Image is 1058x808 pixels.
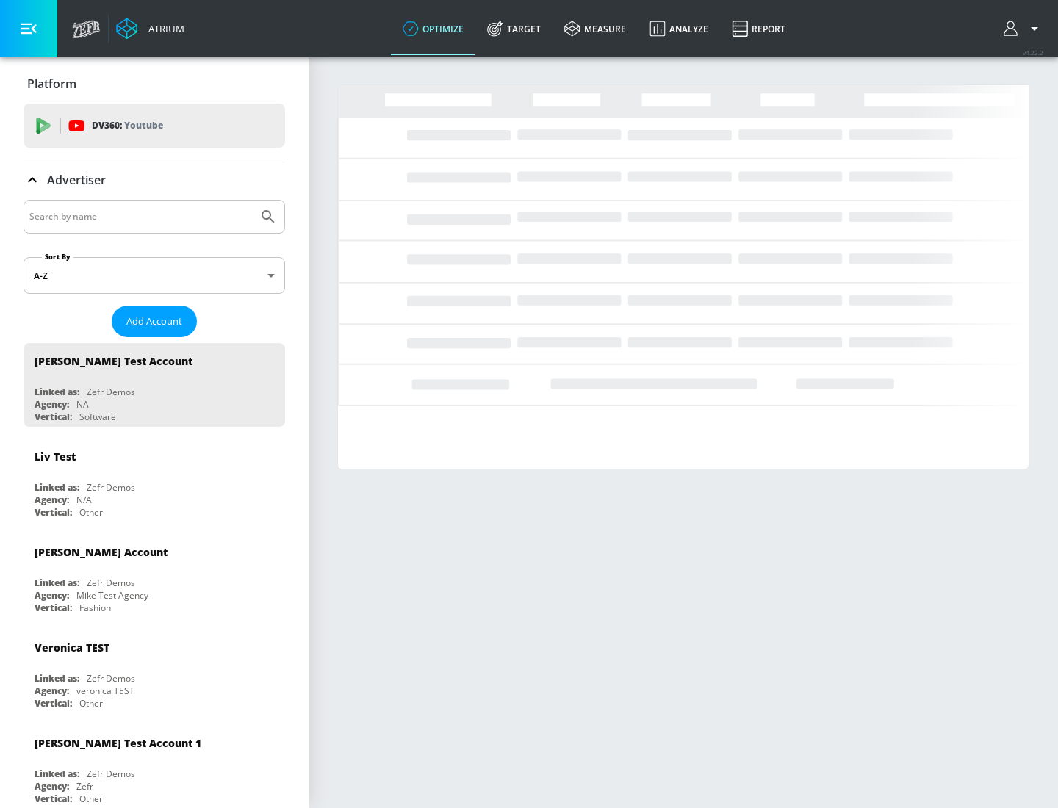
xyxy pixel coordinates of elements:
div: NA [76,398,89,411]
span: v 4.22.2 [1023,48,1043,57]
div: Liv TestLinked as:Zefr DemosAgency:N/AVertical:Other [24,439,285,522]
div: Linked as: [35,577,79,589]
div: Linked as: [35,768,79,780]
div: Agency: [35,685,69,697]
div: Zefr Demos [87,768,135,780]
div: Advertiser [24,159,285,201]
div: N/A [76,494,92,506]
div: Zefr Demos [87,672,135,685]
div: Zefr Demos [87,577,135,589]
div: Other [79,506,103,519]
div: [PERSON_NAME] Test AccountLinked as:Zefr DemosAgency:NAVertical:Software [24,343,285,427]
div: Other [79,793,103,805]
a: Report [720,2,797,55]
div: [PERSON_NAME] AccountLinked as:Zefr DemosAgency:Mike Test AgencyVertical:Fashion [24,534,285,618]
p: Youtube [124,118,163,133]
div: Other [79,697,103,710]
a: Atrium [116,18,184,40]
div: Vertical: [35,602,72,614]
div: Agency: [35,589,69,602]
div: Platform [24,63,285,104]
div: Mike Test Agency [76,589,148,602]
div: [PERSON_NAME] Test Account [35,354,192,368]
a: measure [553,2,638,55]
div: Linked as: [35,386,79,398]
label: Sort By [42,252,73,261]
div: veronica TEST [76,685,134,697]
p: Advertiser [47,172,106,188]
span: Add Account [126,313,182,330]
div: Atrium [143,22,184,35]
p: DV360: [92,118,163,134]
div: Linked as: [35,672,79,685]
a: optimize [391,2,475,55]
div: Veronica TESTLinked as:Zefr DemosAgency:veronica TESTVertical:Other [24,630,285,713]
button: Add Account [112,306,197,337]
div: Vertical: [35,697,72,710]
div: Agency: [35,398,69,411]
div: A-Z [24,257,285,294]
div: Vertical: [35,411,72,423]
div: Vertical: [35,793,72,805]
div: Zefr Demos [87,386,135,398]
div: Zefr Demos [87,481,135,494]
div: Agency: [35,780,69,793]
div: Zefr [76,780,93,793]
div: [PERSON_NAME] Account [35,545,168,559]
div: [PERSON_NAME] Test Account 1 [35,736,201,750]
div: Agency: [35,494,69,506]
div: Liv Test [35,450,76,463]
div: Fashion [79,602,111,614]
p: Platform [27,76,76,92]
div: Vertical: [35,506,72,519]
a: Analyze [638,2,720,55]
input: Search by name [29,207,252,226]
div: Linked as: [35,481,79,494]
div: Software [79,411,116,423]
div: DV360: Youtube [24,104,285,148]
a: Target [475,2,553,55]
div: Veronica TEST [35,641,109,654]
